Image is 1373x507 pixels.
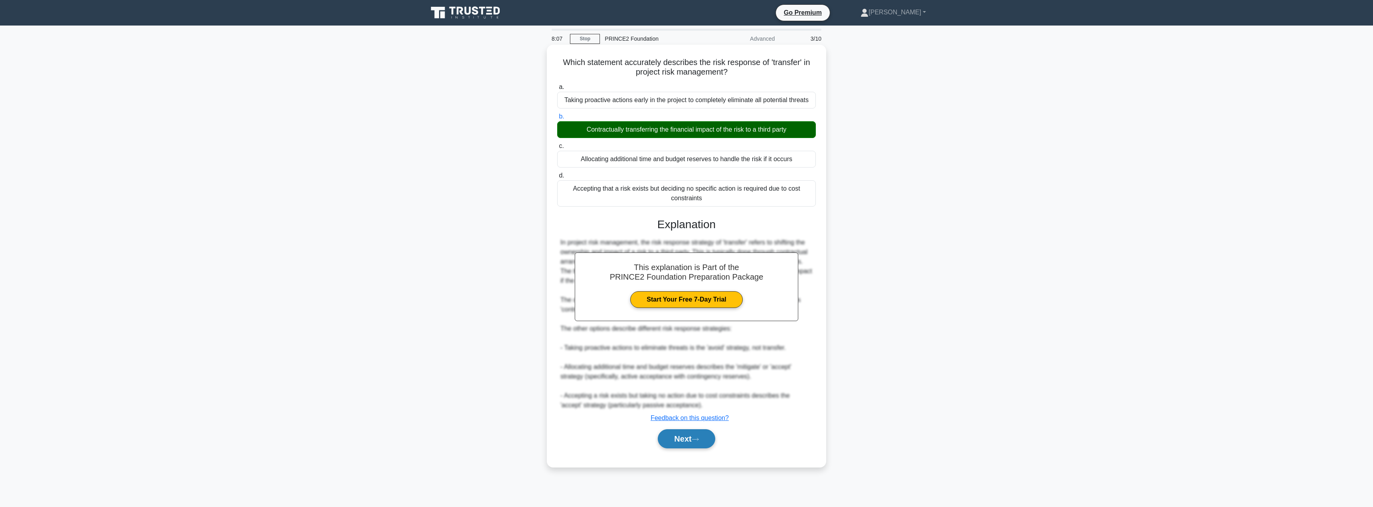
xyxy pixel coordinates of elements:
button: Next [658,429,715,448]
a: [PERSON_NAME] [841,4,945,20]
div: Allocating additional time and budget reserves to handle the risk if it occurs [557,151,816,168]
a: Start Your Free 7-Day Trial [630,291,742,308]
a: Stop [570,34,600,44]
a: Go Premium [779,8,827,18]
span: b. [559,113,564,120]
div: In project risk management, the risk response strategy of 'transfer' refers to shifting the owner... [560,238,813,410]
a: Feedback on this question? [651,414,729,421]
span: d. [559,172,564,179]
div: Contractually transferring the financial impact of the risk to a third party [557,121,816,138]
div: Taking proactive actions early in the project to completely eliminate all potential threats [557,92,816,109]
span: a. [559,83,564,90]
span: c. [559,142,564,149]
div: Advanced [710,31,779,47]
div: 8:07 [547,31,570,47]
div: Accepting that a risk exists but deciding no specific action is required due to cost constraints [557,180,816,207]
div: PRINCE2 Foundation [600,31,710,47]
h5: Which statement accurately describes the risk response of 'transfer' in project risk management? [556,57,817,77]
h3: Explanation [562,218,811,231]
div: 3/10 [779,31,826,47]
